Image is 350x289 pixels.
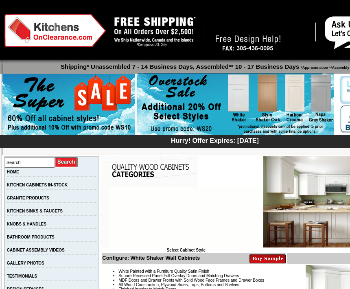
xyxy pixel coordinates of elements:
[55,157,78,168] input: Submit
[102,255,200,261] b: Configure: White Shaker Wall Cabinets
[7,196,49,200] a: GRANITE PRODUCTS
[7,209,63,213] a: KITCHEN SINKS & FAUCETS
[7,248,65,252] a: CABINET ASSEMBLY VIDEOS
[4,14,106,47] img: Kitchens on Clearance Logo
[7,261,44,265] a: GALLERY PHOTOS
[209,22,306,34] a: [PHONE_NUMBER]
[7,274,37,278] a: TESTIMONIALS
[109,187,263,248] iframe: Browser incompatible
[7,183,68,187] a: KITCHEN CABINETS IN-STOCK
[166,248,206,252] b: Select Cabinet Style
[7,235,55,239] a: BATHROOM PRODUCTS
[7,222,46,226] a: KNOBS & HANDLES
[7,170,19,174] a: HOME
